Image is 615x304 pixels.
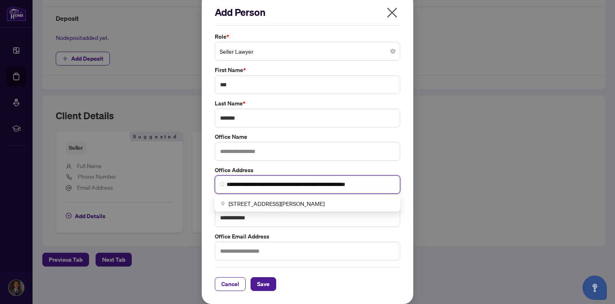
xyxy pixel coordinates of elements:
[215,166,400,175] label: Office Address
[215,32,400,41] label: Role
[215,66,400,74] label: First Name
[257,278,270,291] span: Save
[215,277,246,291] button: Cancel
[221,278,239,291] span: Cancel
[251,277,276,291] button: Save
[215,132,400,141] label: Office Name
[215,232,400,241] label: Office Email Address
[582,276,607,300] button: Open asap
[386,6,399,19] span: close
[390,49,395,54] span: close-circle
[215,6,400,19] h2: Add Person
[215,99,400,108] label: Last Name
[220,182,225,187] img: search_icon
[229,199,325,208] span: [STREET_ADDRESS][PERSON_NAME]
[220,44,395,59] span: Seller Lawyer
